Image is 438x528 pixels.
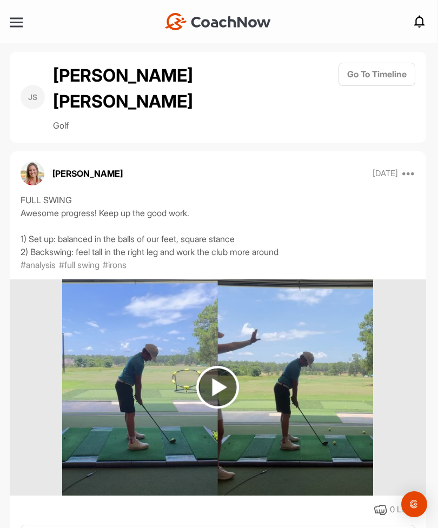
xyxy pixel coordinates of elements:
[196,366,239,409] img: play
[21,258,56,271] p: #analysis
[165,13,271,30] img: CoachNow
[52,167,123,180] p: [PERSON_NAME]
[59,258,99,271] p: #full swing
[21,193,415,258] div: FULL SWING Awesome progress! Keep up the good work. 1) Set up: balanced in the balls of our feet,...
[339,63,415,86] button: Go To Timeline
[53,63,199,115] h2: [PERSON_NAME] [PERSON_NAME]
[401,491,427,517] div: Open Intercom Messenger
[339,63,415,132] a: Go To Timeline
[373,168,398,179] p: [DATE]
[21,85,45,109] div: JS
[390,504,415,516] div: 0 Likes
[53,119,199,132] p: Golf
[103,258,127,271] p: #irons
[62,279,373,496] img: media
[21,162,44,185] img: avatar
